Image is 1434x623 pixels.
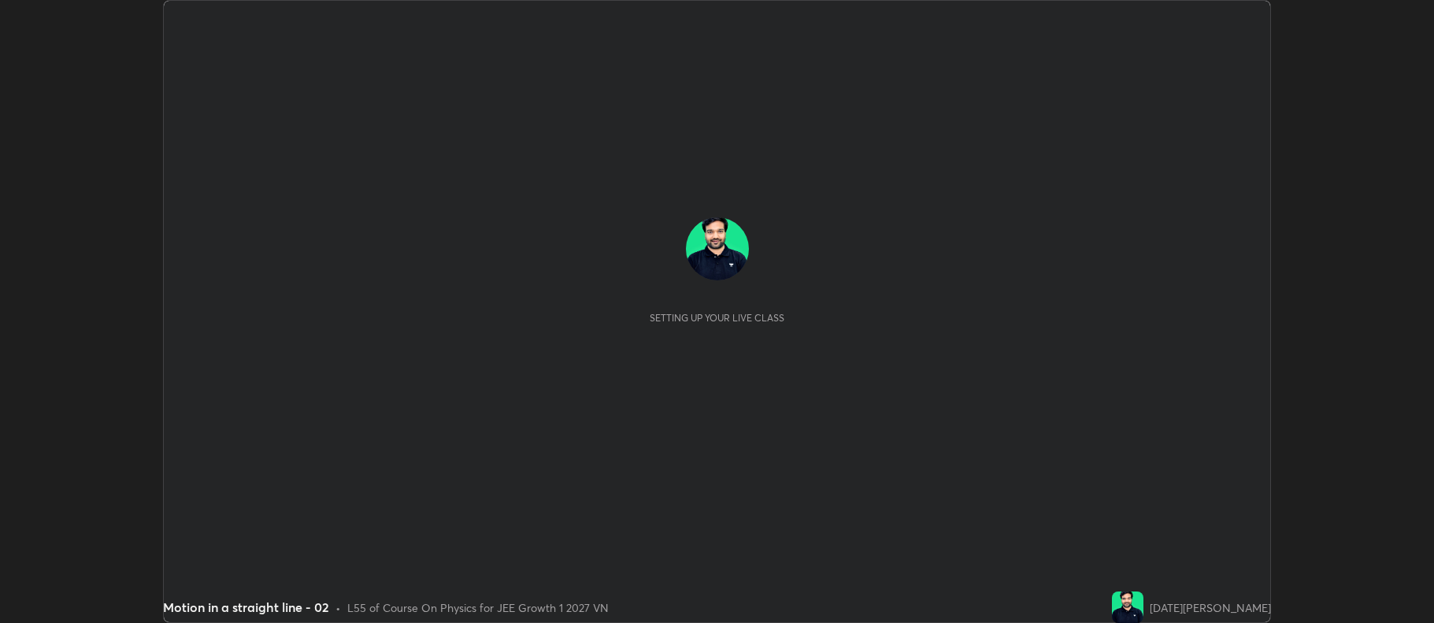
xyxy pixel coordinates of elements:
div: [DATE][PERSON_NAME] [1150,599,1271,616]
div: • [335,599,341,616]
img: 332c5dbf4175476c80717257161a937d.jpg [686,217,749,280]
div: L55 of Course On Physics for JEE Growth 1 2027 VN [347,599,609,616]
div: Motion in a straight line - 02 [163,598,329,617]
img: 332c5dbf4175476c80717257161a937d.jpg [1112,591,1143,623]
div: Setting up your live class [650,312,784,324]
